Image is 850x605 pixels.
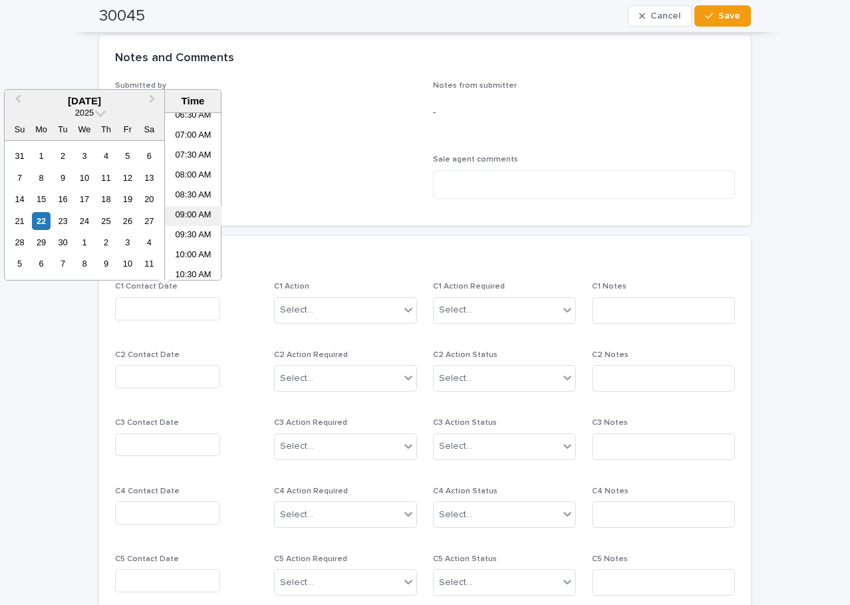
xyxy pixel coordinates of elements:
[274,555,347,563] span: C5 Action Required
[592,419,628,427] span: C3 Notes
[97,147,115,165] div: Choose Thursday, September 4th, 2025
[433,82,517,90] span: Notes from submitter
[75,169,93,187] div: Choose Wednesday, September 10th, 2025
[280,576,313,590] div: Select...
[11,255,29,273] div: Choose Sunday, October 5th, 2025
[439,439,472,453] div: Select...
[115,487,180,495] span: C4 Contact Date
[54,120,72,138] div: Tu
[99,7,145,26] h2: 30045
[140,190,158,208] div: Choose Saturday, September 20th, 2025
[32,147,50,165] div: Choose Monday, September 1st, 2025
[54,147,72,165] div: Choose Tuesday, September 2nd, 2025
[97,233,115,251] div: Choose Thursday, October 2nd, 2025
[165,206,221,226] li: 09:00 AM
[143,91,164,112] button: Next Month
[11,169,29,187] div: Choose Sunday, September 7th, 2025
[628,5,692,27] button: Cancel
[274,419,347,427] span: C3 Action Required
[9,145,160,275] div: month 2025-09
[11,147,29,165] div: Choose Sunday, August 31st, 2025
[118,147,136,165] div: Choose Friday, September 5th, 2025
[140,169,158,187] div: Choose Saturday, September 13th, 2025
[11,212,29,230] div: Choose Sunday, September 21st, 2025
[97,120,115,138] div: Th
[115,82,166,90] span: Submitted by
[165,126,221,146] li: 07:00 AM
[115,555,179,563] span: C5 Contact Date
[5,95,164,107] div: [DATE]
[54,169,72,187] div: Choose Tuesday, September 9th, 2025
[118,212,136,230] div: Choose Friday, September 26th, 2025
[140,255,158,273] div: Choose Saturday, October 11th, 2025
[118,120,136,138] div: Fr
[118,190,136,208] div: Choose Friday, September 19th, 2025
[433,351,497,359] span: C2 Action Status
[54,190,72,208] div: Choose Tuesday, September 16th, 2025
[118,233,136,251] div: Choose Friday, October 3rd, 2025
[54,212,72,230] div: Choose Tuesday, September 23rd, 2025
[165,246,221,266] li: 10:00 AM
[274,487,348,495] span: C4 Action Required
[694,5,751,27] button: Save
[280,372,313,386] div: Select...
[433,156,518,164] span: Sale agent comments
[433,106,735,120] p: -
[592,555,628,563] span: C5 Notes
[32,190,50,208] div: Choose Monday, September 15th, 2025
[32,169,50,187] div: Choose Monday, September 8th, 2025
[6,91,27,112] button: Previous Month
[718,11,740,21] span: Save
[75,120,93,138] div: We
[75,147,93,165] div: Choose Wednesday, September 3rd, 2025
[140,212,158,230] div: Choose Saturday, September 27th, 2025
[165,166,221,186] li: 08:00 AM
[280,303,313,317] div: Select...
[11,120,29,138] div: Su
[75,255,93,273] div: Choose Wednesday, October 8th, 2025
[54,233,72,251] div: Choose Tuesday, September 30th, 2025
[118,255,136,273] div: Choose Friday, October 10th, 2025
[165,106,221,126] li: 06:30 AM
[439,508,472,522] div: Select...
[118,169,136,187] div: Choose Friday, September 12th, 2025
[97,212,115,230] div: Choose Thursday, September 25th, 2025
[165,266,221,286] li: 10:30 AM
[115,51,234,66] h2: Notes and Comments
[97,169,115,187] div: Choose Thursday, September 11th, 2025
[439,372,472,386] div: Select...
[165,186,221,206] li: 08:30 AM
[439,303,472,317] div: Select...
[75,212,93,230] div: Choose Wednesday, September 24th, 2025
[115,351,180,359] span: C2 Contact Date
[11,190,29,208] div: Choose Sunday, September 14th, 2025
[165,226,221,246] li: 09:30 AM
[140,120,158,138] div: Sa
[140,147,158,165] div: Choose Saturday, September 6th, 2025
[97,190,115,208] div: Choose Thursday, September 18th, 2025
[54,255,72,273] div: Choose Tuesday, October 7th, 2025
[433,555,497,563] span: C5 Action Status
[433,283,505,291] span: C1 Action Required
[439,576,472,590] div: Select...
[115,96,417,110] p: Davi Cloches
[274,283,309,291] span: C1 Action
[32,212,50,230] div: Choose Monday, September 22nd, 2025
[165,146,221,166] li: 07:30 AM
[32,120,50,138] div: Mo
[75,190,93,208] div: Choose Wednesday, September 17th, 2025
[75,233,93,251] div: Choose Wednesday, October 1st, 2025
[97,255,115,273] div: Choose Thursday, October 9th, 2025
[280,508,313,522] div: Select...
[433,419,497,427] span: C3 Action Status
[140,233,158,251] div: Choose Saturday, October 4th, 2025
[32,233,50,251] div: Choose Monday, September 29th, 2025
[11,233,29,251] div: Choose Sunday, September 28th, 2025
[168,95,217,107] div: Time
[592,487,629,495] span: C4 Notes
[592,283,627,291] span: C1 Notes
[32,255,50,273] div: Choose Monday, October 6th, 2025
[280,439,313,453] div: Select...
[433,487,497,495] span: C4 Action Status
[115,419,179,427] span: C3 Contact Date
